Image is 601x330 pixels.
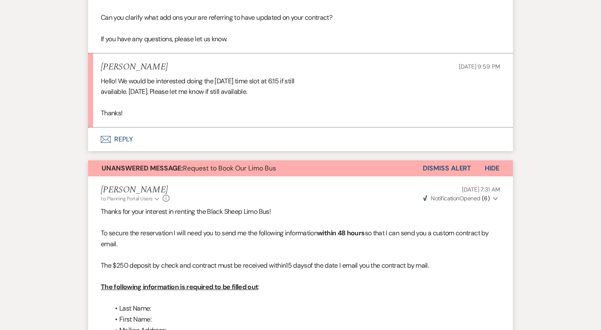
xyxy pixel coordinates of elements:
[88,128,513,151] button: Reply
[101,282,258,291] u: The following information is required to be filled out
[101,76,500,119] div: Hello! We would be interested doing the [DATE] time slot at 6:15 if still available. [DATE]. Plea...
[431,194,459,202] span: Notification
[101,195,161,202] button: to: Planning Portal Users
[423,194,490,202] span: Opened
[101,229,317,237] span: To secure the reservation I will need you to send me the following information
[286,261,307,270] span: 15 days
[88,160,423,176] button: Unanswered Message:Request to Book Our Limo Bus
[459,63,500,70] span: [DATE] 9:59 PM
[119,315,151,324] span: First Name:
[101,195,153,202] span: to: Planning Portal Users
[101,62,168,72] h5: [PERSON_NAME]
[101,261,286,270] span: The $250 deposit by check and contract must be received within
[258,282,259,291] span: :
[317,229,365,237] strong: within 48 hours
[101,35,227,43] span: If you have any questions, please let us know.
[101,185,169,195] h5: [PERSON_NAME]
[119,304,151,313] span: Last Name:
[462,186,500,193] span: [DATE] 7:31 AM
[101,13,332,22] span: Can you clarify what add ons your are referring to have updated on your contract?
[101,229,488,248] span: so that I can send you a custom contract by email.
[422,194,500,203] button: NotificationOpened (6)
[102,164,276,173] span: Request to Book Our Limo Bus
[423,160,471,176] button: Dismiss Alert
[482,194,490,202] strong: ( 6 )
[485,164,499,173] span: Hide
[307,261,429,270] span: of the date I email you the contract by mail.
[471,160,513,176] button: Hide
[102,164,183,173] strong: Unanswered Message:
[101,207,271,216] span: Thanks for your interest in renting the Black Sheep Limo Bus!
